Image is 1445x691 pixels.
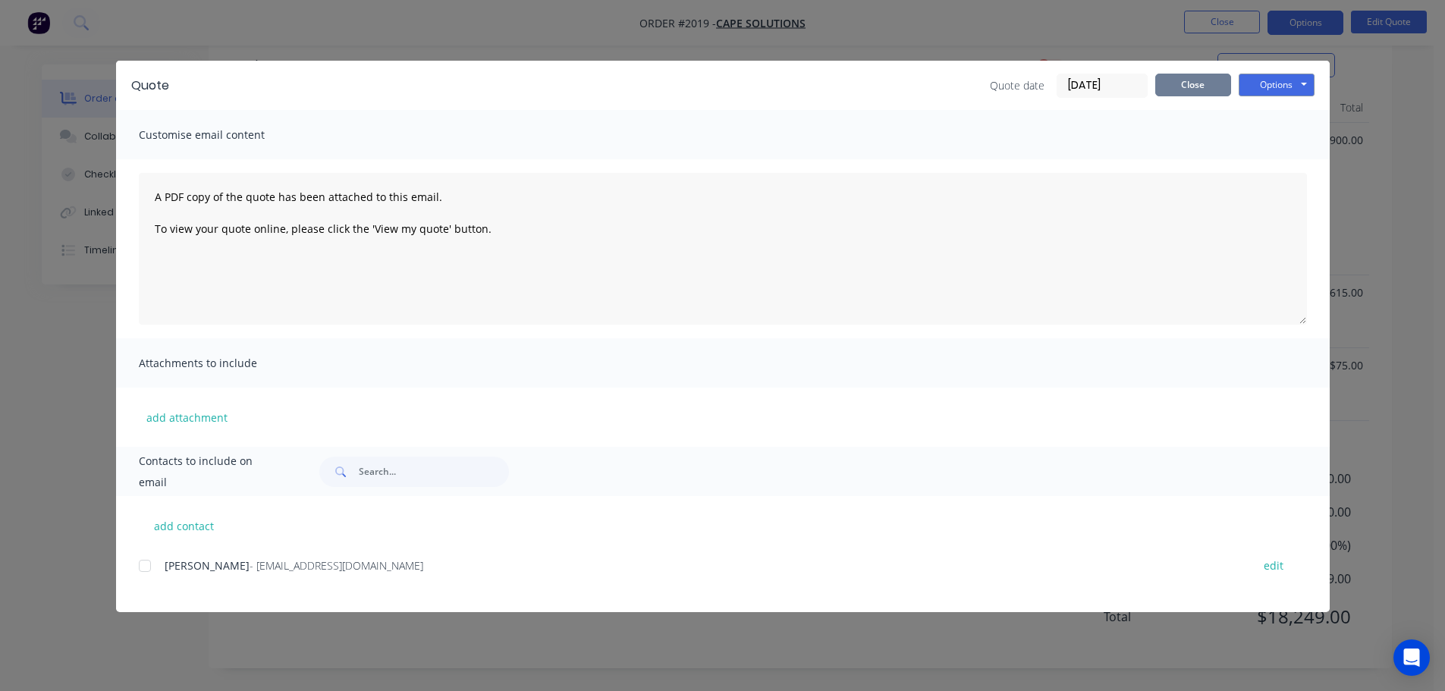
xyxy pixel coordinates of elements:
span: Attachments to include [139,353,306,374]
span: [PERSON_NAME] [165,558,250,573]
span: Customise email content [139,124,306,146]
span: Contacts to include on email [139,451,282,493]
button: Close [1155,74,1231,96]
button: edit [1255,555,1293,576]
textarea: A PDF copy of the quote has been attached to this email. To view your quote online, please click ... [139,173,1307,325]
div: Open Intercom Messenger [1393,639,1430,676]
span: - [EMAIL_ADDRESS][DOMAIN_NAME] [250,558,423,573]
span: Quote date [990,77,1044,93]
button: add attachment [139,406,235,429]
input: Search... [359,457,509,487]
button: Options [1239,74,1315,96]
button: add contact [139,514,230,537]
div: Quote [131,77,169,95]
